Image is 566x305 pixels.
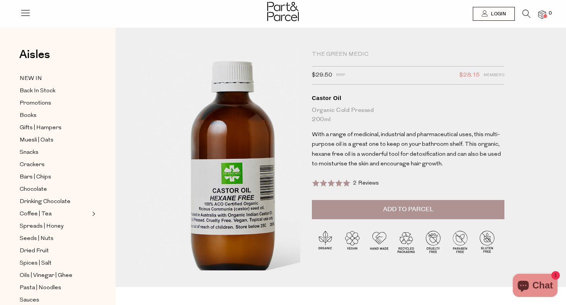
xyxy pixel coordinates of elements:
[20,185,47,194] span: Chocolate
[336,70,345,80] span: RRP
[20,135,90,145] a: Muesli | Oats
[312,70,332,80] span: $29.50
[312,132,501,167] span: With a range of medicinal, industrial and pharmaceutical uses, this multi-purpose oil is a great ...
[20,247,49,256] span: Dried Fruit
[447,228,474,255] img: P_P-ICONS-Live_Bec_V11_Paraben_Free.svg
[90,209,95,218] button: Expand/Collapse Coffee | Tea
[19,49,50,68] a: Aisles
[20,197,70,207] span: Drinking Chocolate
[20,210,52,219] span: Coffee | Tea
[20,197,90,207] a: Drinking Chocolate
[20,185,90,194] a: Chocolate
[393,228,420,255] img: P_P-ICONS-Live_Bec_V11_Recycle_Packaging.svg
[538,10,546,18] a: 0
[20,172,90,182] a: Bars | Chips
[20,258,90,268] a: Spices | Salt
[20,148,90,157] a: Snacks
[20,160,45,170] span: Crackers
[267,2,299,21] img: Part&Parcel
[20,222,64,231] span: Spreads | Honey
[20,296,39,305] span: Sauces
[511,274,560,299] inbox-online-store-chat: Shopify online store chat
[20,271,90,280] a: Oils | Vinegar | Ghee
[20,148,39,157] span: Snacks
[20,123,90,133] a: Gifts | Hampers
[20,136,54,145] span: Muesli | Oats
[20,111,37,120] span: Books
[20,99,51,108] span: Promotions
[20,271,72,280] span: Oils | Vinegar | Ghee
[312,200,504,219] button: Add to Parcel
[20,295,90,305] a: Sauces
[366,228,393,255] img: P_P-ICONS-Live_Bec_V11_Handmade.svg
[459,70,480,80] span: $28.15
[20,173,51,182] span: Bars | Chips
[474,228,501,255] img: P_P-ICONS-Live_Bec_V11_Gluten_Free.svg
[20,74,90,83] a: NEW IN
[20,123,62,133] span: Gifts | Hampers
[312,228,339,255] img: P_P-ICONS-Live_Bec_V11_Organic.svg
[420,228,447,255] img: P_P-ICONS-Live_Bec_V11_Cruelty_Free.svg
[20,87,55,96] span: Back In Stock
[20,74,42,83] span: NEW IN
[20,234,90,243] a: Seeds | Nuts
[489,11,506,17] span: Login
[312,51,504,58] div: The Green Medic
[20,160,90,170] a: Crackers
[20,222,90,231] a: Spreads | Honey
[20,111,90,120] a: Books
[20,234,54,243] span: Seeds | Nuts
[312,94,504,102] div: Castor Oil
[20,259,52,268] span: Spices | Salt
[383,205,434,214] span: Add to Parcel
[547,10,554,17] span: 0
[20,246,90,256] a: Dried Fruit
[353,180,379,186] span: 2 Reviews
[484,70,504,80] span: Members
[20,283,61,293] span: Pasta | Noodles
[20,209,90,219] a: Coffee | Tea
[339,228,366,255] img: P_P-ICONS-Live_Bec_V11_Vegan.svg
[20,86,90,96] a: Back In Stock
[20,283,90,293] a: Pasta | Noodles
[19,46,50,63] span: Aisles
[473,7,515,21] a: Login
[312,106,504,124] div: Organic Cold Pressed 200ml
[20,98,90,108] a: Promotions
